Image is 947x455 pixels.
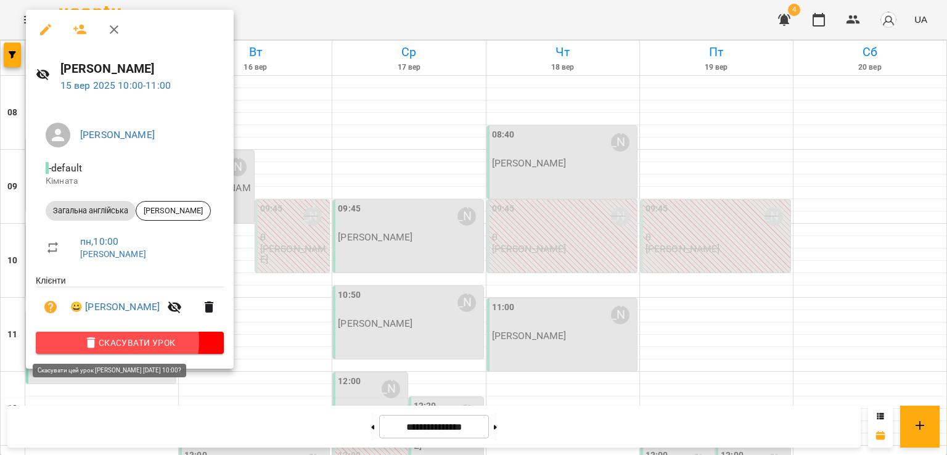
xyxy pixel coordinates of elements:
div: [PERSON_NAME] [136,201,211,221]
a: 😀 [PERSON_NAME] [70,300,160,314]
span: - default [46,162,84,174]
span: Загальна англійська [46,205,136,216]
button: Скасувати Урок [36,332,224,354]
a: 15 вер 2025 10:00-11:00 [60,80,171,91]
a: пн , 10:00 [80,236,118,247]
a: [PERSON_NAME] [80,129,155,141]
ul: Клієнти [36,274,224,332]
p: Кімната [46,175,214,187]
span: Скасувати Урок [46,335,214,350]
h6: [PERSON_NAME] [60,59,224,78]
button: Візит ще не сплачено. Додати оплату? [36,292,65,322]
span: [PERSON_NAME] [136,205,210,216]
a: [PERSON_NAME] [80,249,146,259]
